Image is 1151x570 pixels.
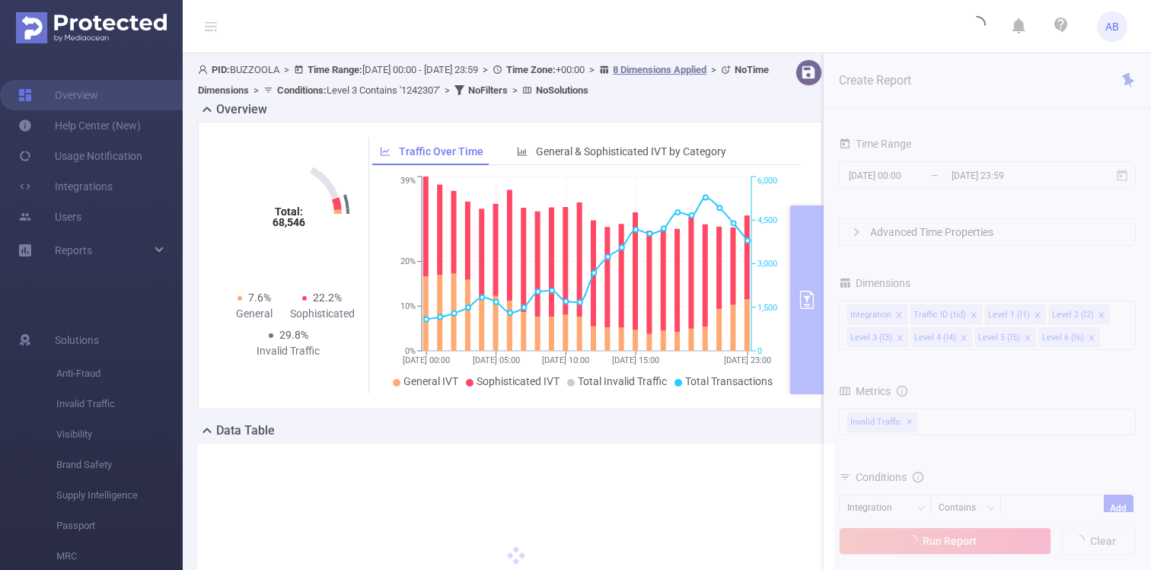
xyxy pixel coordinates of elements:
tspan: 20% [400,257,416,267]
a: Reports [55,235,92,266]
tspan: 4,500 [757,215,777,225]
span: Total Transactions [685,375,773,387]
h2: Data Table [216,422,275,440]
b: Time Zone: [506,64,556,75]
a: Help Center (New) [18,110,141,141]
b: Conditions : [277,84,327,96]
span: > [508,84,522,96]
tspan: [DATE] 15:00 [612,355,659,365]
a: Usage Notification [18,141,142,171]
b: Time Range: [308,64,362,75]
h2: Overview [216,100,267,119]
tspan: 3,000 [757,260,777,269]
span: 7.6% [248,291,271,304]
i: icon: bar-chart [517,146,528,157]
u: 8 Dimensions Applied [613,64,706,75]
span: Sophisticated IVT [477,375,560,387]
tspan: 68,546 [272,216,304,228]
span: > [585,64,599,75]
span: Supply Intelligence [56,480,183,511]
span: > [249,84,263,96]
span: Traffic Over Time [399,145,483,158]
img: Protected Media [16,12,167,43]
span: Visibility [56,419,183,450]
tspan: 39% [400,177,416,186]
div: General [220,306,289,322]
span: Level 3 Contains '1242307' [277,84,440,96]
span: Solutions [55,325,99,355]
tspan: 0% [405,346,416,356]
i: icon: user [198,65,212,75]
span: BUZZOOLA [DATE] 00:00 - [DATE] 23:59 +00:00 [198,64,769,96]
span: > [440,84,454,96]
span: 22.2% [313,291,342,304]
span: Reports [55,244,92,256]
tspan: Total: [274,205,302,218]
span: General IVT [403,375,458,387]
a: Integrations [18,171,113,202]
div: Invalid Traffic [254,343,323,359]
tspan: [DATE] 10:00 [542,355,589,365]
tspan: [DATE] 05:00 [472,355,519,365]
tspan: 0 [757,346,762,356]
tspan: [DATE] 23:00 [724,355,771,365]
tspan: 6,000 [757,177,777,186]
span: > [706,64,721,75]
b: No Filters [468,84,508,96]
span: Total Invalid Traffic [578,375,667,387]
span: Brand Safety [56,450,183,480]
a: Users [18,202,81,232]
b: No Solutions [536,84,588,96]
span: Passport [56,511,183,541]
a: Overview [18,80,98,110]
span: > [478,64,493,75]
span: > [279,64,294,75]
span: General & Sophisticated IVT by Category [536,145,726,158]
b: PID: [212,64,230,75]
i: icon: loading [968,16,986,37]
tspan: 1,500 [757,303,777,313]
tspan: [DATE] 00:00 [403,355,450,365]
i: icon: line-chart [380,146,391,157]
div: Sophisticated [289,306,357,322]
span: 29.8% [279,329,308,341]
span: Invalid Traffic [56,389,183,419]
span: AB [1105,11,1119,42]
span: Anti-Fraud [56,358,183,389]
tspan: 10% [400,301,416,311]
